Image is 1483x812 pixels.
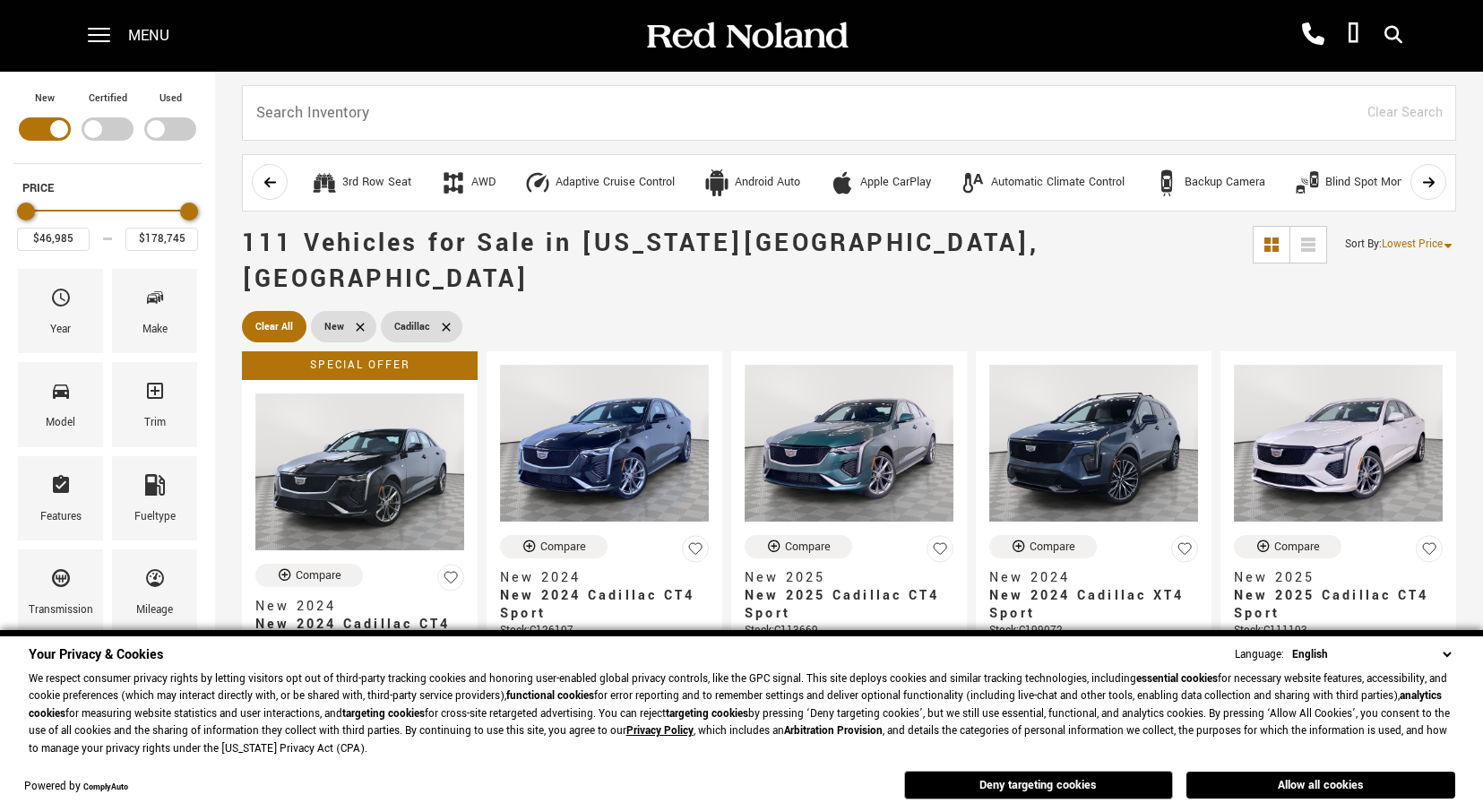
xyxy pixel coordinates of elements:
div: Stock : C111103 [1234,623,1443,639]
div: Minimum Price [17,203,35,220]
div: TransmissionTransmission [18,549,103,634]
div: FueltypeFueltype [112,456,197,540]
div: Compare [1030,539,1075,555]
span: New 2025 [1234,569,1429,587]
div: Blind Spot Monitor [1294,169,1321,196]
strong: targeting cookies [666,706,748,721]
div: Automatic Climate Control [991,175,1125,191]
div: Backup Camera [1185,175,1265,191]
a: New 2025New 2025 Cadillac CT4 Sport [1234,569,1443,623]
span: Lowest Price [1382,237,1443,252]
div: Trim [144,413,166,433]
button: Compare Vehicle [989,535,1097,558]
div: Powered by [24,782,128,793]
button: Compare Vehicle [745,535,852,558]
div: Android Auto [703,169,730,196]
button: AWDAWD [430,164,505,202]
span: New 2024 [255,598,451,616]
div: Stock : C199072 [989,623,1198,639]
span: Mileage [144,563,166,600]
div: ModelModel [18,362,103,446]
span: New 2025 Cadillac CT4 Sport [1234,587,1429,623]
span: 111 Vehicles for Sale in [US_STATE][GEOGRAPHIC_DATA], [GEOGRAPHIC_DATA] [242,226,1039,297]
span: Trim [144,376,166,413]
div: Backup Camera [1153,169,1180,196]
a: ComplyAuto [83,782,128,793]
div: Android Auto [735,175,800,191]
a: New 2024New 2024 Cadillac CT4 Sport [500,569,709,623]
div: Compare [540,539,586,555]
div: Language: [1235,649,1284,661]
span: New 2025 [745,569,940,587]
span: Fueltype [144,470,166,507]
button: Deny targeting cookies [904,771,1173,799]
div: 3rd Row Seat [311,169,338,196]
img: 2025 Cadillac CT4 Sport [1234,365,1443,522]
div: Compare [785,539,831,555]
div: Filter by Vehicle Type [13,90,202,163]
div: AWD [471,175,496,191]
a: Privacy Policy [626,723,694,739]
button: Save Vehicle [1171,535,1198,570]
div: AWD [440,169,467,196]
span: Model [50,376,72,413]
button: Backup CameraBackup Camera [1143,164,1275,202]
div: Price [17,196,198,251]
input: Minimum [17,228,90,251]
span: Clear All [255,315,293,338]
button: Compare Vehicle [500,535,608,558]
span: Make [144,282,166,320]
button: Save Vehicle [1416,535,1443,570]
div: Make [142,320,168,340]
button: Allow all cookies [1186,772,1455,799]
div: Model [46,413,75,433]
img: 2024 Cadillac CT4 Sport [255,393,464,550]
a: New 2024New 2024 Cadillac CT4 Sport [255,598,464,652]
div: FeaturesFeatures [18,456,103,540]
button: Save Vehicle [682,535,709,570]
strong: Arbitration Provision [784,723,883,739]
button: Apple CarPlayApple CarPlay [819,164,941,202]
label: Used [160,90,182,108]
input: Maximum [125,228,198,251]
div: 3rd Row Seat [342,175,411,191]
img: 2024 Cadillac CT4 Sport [500,365,709,522]
div: MileageMileage [112,549,197,634]
button: Automatic Climate ControlAutomatic Climate Control [950,164,1134,202]
input: Search Inventory [242,85,1456,141]
button: scroll right [1410,164,1446,200]
button: Compare Vehicle [1234,535,1341,558]
div: Stock : C113669 [745,623,953,639]
span: Sort By : [1345,237,1382,252]
p: We respect consumer privacy rights by letting visitors opt out of third-party tracking cookies an... [29,670,1455,758]
button: Save Vehicle [437,564,464,599]
strong: targeting cookies [342,706,425,721]
div: Features [40,507,82,527]
div: Compare [296,567,341,583]
label: New [35,90,55,108]
span: Cadillac [394,315,430,338]
div: Special Offer [242,351,478,380]
strong: functional cookies [506,688,594,704]
img: 2024 Cadillac XT4 Sport [989,365,1198,522]
h5: Price [22,180,193,196]
div: Maximum Price [180,203,198,220]
div: Stock : C126107 [500,623,709,639]
span: New 2024 Cadillac CT4 Sport [500,587,695,623]
label: Certified [89,90,127,108]
span: New [324,315,344,338]
div: YearYear [18,269,103,353]
div: Adaptive Cruise Control [556,175,675,191]
select: Language Select [1288,645,1455,664]
div: TrimTrim [112,362,197,446]
div: Apple CarPlay [829,169,856,196]
button: Android AutoAndroid Auto [694,164,810,202]
div: Mileage [136,600,173,620]
button: Save Vehicle [927,535,953,570]
span: Transmission [50,563,72,600]
a: New 2025New 2025 Cadillac CT4 Sport [745,569,953,623]
span: Year [50,282,72,320]
span: New 2024 [989,569,1185,587]
button: scroll left [252,164,288,200]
